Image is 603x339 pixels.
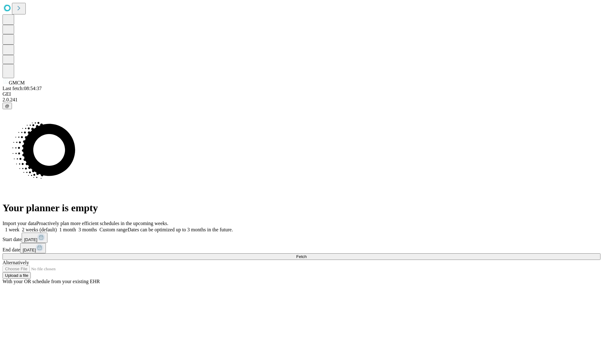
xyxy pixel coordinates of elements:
[3,97,600,103] div: 2.0.241
[20,243,46,253] button: [DATE]
[296,254,307,259] span: Fetch
[3,202,600,214] h1: Your planner is empty
[3,253,600,260] button: Fetch
[22,233,47,243] button: [DATE]
[3,272,31,279] button: Upload a file
[3,260,29,265] span: Alternatively
[36,221,168,226] span: Proactively plan more efficient schedules in the upcoming weeks.
[3,91,600,97] div: GEI
[128,227,233,232] span: Dates can be optimized up to 3 months in the future.
[24,237,37,242] span: [DATE]
[5,104,9,108] span: @
[3,103,12,109] button: @
[5,227,19,232] span: 1 week
[9,80,25,85] span: GMCM
[100,227,128,232] span: Custom range
[59,227,76,232] span: 1 month
[23,248,36,252] span: [DATE]
[22,227,57,232] span: 2 weeks (default)
[3,279,100,284] span: With your OR schedule from your existing EHR
[3,233,600,243] div: Start date
[3,221,36,226] span: Import your data
[3,86,42,91] span: Last fetch: 08:54:37
[3,243,600,253] div: End date
[79,227,97,232] span: 3 months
